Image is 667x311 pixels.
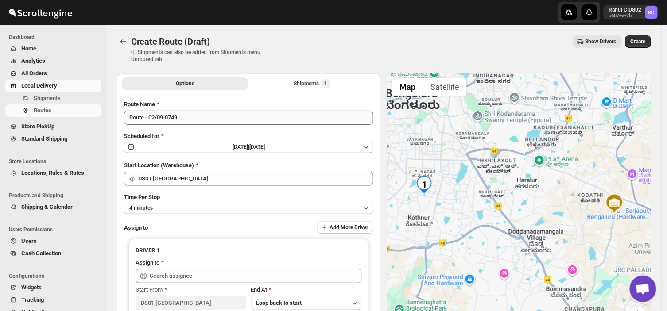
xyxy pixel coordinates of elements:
[129,204,153,211] span: 4 minutes
[124,133,159,139] span: Scheduled for
[136,258,159,267] div: Assign to
[124,194,160,200] span: Time Per Stop
[330,224,368,231] span: Add More Driver
[21,284,42,291] span: Widgets
[631,38,646,45] span: Create
[34,107,51,114] span: Routes
[21,135,67,142] span: Standard Shipping
[21,58,45,64] span: Analytics
[124,202,373,214] button: 4 minutes
[150,269,362,283] input: Search assignee
[21,250,61,257] span: Cash Collection
[5,235,101,247] button: Users
[5,294,101,306] button: Tracking
[21,123,54,130] span: Store PickUp
[34,95,61,101] span: Shipments
[131,36,210,47] span: Create Route (Draft)
[609,13,642,19] p: b607ea-2b
[122,77,248,90] button: All Route Options
[5,281,101,294] button: Widgets
[250,77,376,90] button: Selected Shipments
[21,45,36,52] span: Home
[609,6,642,13] p: Rahul C DS02
[625,35,651,48] button: Create
[21,203,73,210] span: Shipping & Calendar
[136,286,163,293] span: Start From
[124,162,194,169] span: Start Location (Warehouse)
[124,111,373,125] input: Eg: Bengaluru Route
[5,201,101,213] button: Shipping & Calendar
[604,5,659,19] button: User menu
[249,144,265,150] span: [DATE]
[233,144,249,150] span: [DATE] |
[392,78,423,96] button: Show street map
[5,92,101,104] button: Shipments
[5,167,101,179] button: Locations, Rules & Rates
[423,78,467,96] button: Show satellite imagery
[9,273,102,280] span: Configurations
[5,42,101,55] button: Home
[251,296,362,310] button: Loop back to start
[124,224,148,231] span: Assign to
[251,285,362,294] div: End At
[7,1,74,23] img: ScrollEngine
[131,49,271,63] p: ⓘ Shipments can also be added from Shipments menu Unrouted tab
[5,247,101,260] button: Cash Collection
[294,79,331,88] div: Shipments
[573,35,622,48] button: Show Drivers
[9,192,102,199] span: Products and Shipping
[415,176,433,193] div: 1
[124,141,373,153] button: [DATE]|[DATE]
[124,101,155,108] span: Route Name
[136,246,362,255] h3: DRIVER 1
[21,296,44,303] span: Tracking
[138,172,373,186] input: Search location
[5,104,101,117] button: Routes
[117,35,129,48] button: Routes
[630,276,656,302] a: Open chat
[5,55,101,67] button: Analytics
[9,226,102,233] span: Users Permissions
[317,221,373,234] button: Add More Driver
[645,6,658,19] span: Rahul C DS02
[5,67,101,80] button: All Orders
[21,169,84,176] span: Locations, Rules & Rates
[9,158,102,165] span: Store Locations
[21,82,57,89] span: Local Delivery
[176,80,194,87] span: Options
[21,238,37,244] span: Users
[9,34,102,41] span: Dashboard
[586,38,617,45] span: Show Drivers
[648,10,655,15] text: RC
[256,299,302,306] span: Loop back to start
[21,70,47,77] span: All Orders
[324,80,327,87] span: 1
